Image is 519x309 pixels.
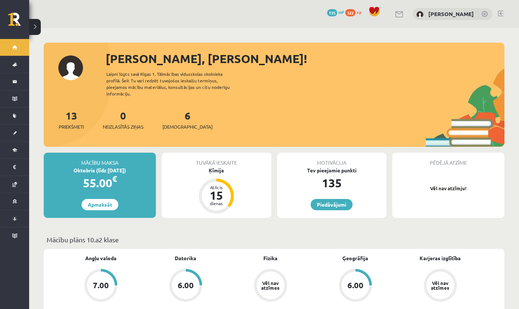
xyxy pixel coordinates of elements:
[44,153,156,167] div: Mācību maksa
[345,9,355,16] span: 322
[398,269,483,303] a: Vēl nav atzīmes
[44,167,156,174] div: Oktobris (līdz [DATE])
[93,281,109,289] div: 7.00
[103,123,143,130] span: Neizlasītās ziņas
[47,235,502,245] p: Mācību plāns 10.a2 klase
[392,153,504,167] div: Pēdējā atzīme
[59,109,84,130] a: 13Priekšmeti
[178,281,194,289] div: 6.00
[277,174,386,192] div: 135
[277,167,386,174] div: Tev pieejamie punkti
[345,9,365,15] a: 322 xp
[162,167,271,174] div: Ķīmija
[263,254,278,262] a: Fizika
[357,9,361,15] span: xp
[143,269,228,303] a: 6.00
[430,281,451,290] div: Vēl nav atzīmes
[59,123,84,130] span: Priekšmeti
[162,167,271,215] a: Ķīmija Atlicis 15 dienas
[205,189,227,201] div: 15
[106,71,243,97] div: Laipni lūgts savā Rīgas 1. Tālmācības vidusskolas skolnieka profilā. Šeit Tu vari redzēt tuvojošo...
[106,50,504,67] div: [PERSON_NAME], [PERSON_NAME]!
[327,9,344,15] a: 135 mP
[260,281,281,290] div: Vēl nav atzīmes
[428,10,474,17] a: [PERSON_NAME]
[347,281,363,289] div: 6.00
[82,199,118,210] a: Apmaksāt
[103,109,143,130] a: 0Neizlasītās ziņas
[205,185,227,189] div: Atlicis
[396,185,501,192] p: Vēl nav atzīmju!
[112,173,117,184] span: €
[162,153,271,167] div: Tuvākā ieskaite
[58,269,143,303] a: 7.00
[313,269,398,303] a: 6.00
[416,11,424,18] img: Rūta Talle
[311,199,353,210] a: Piedāvājumi
[338,9,344,15] span: mP
[85,254,117,262] a: Angļu valoda
[342,254,368,262] a: Ģeogrāfija
[44,174,156,192] div: 55.00
[205,201,227,206] div: dienas
[175,254,196,262] a: Datorika
[162,109,213,130] a: 6[DEMOGRAPHIC_DATA]
[162,123,213,130] span: [DEMOGRAPHIC_DATA]
[228,269,313,303] a: Vēl nav atzīmes
[277,153,386,167] div: Motivācija
[420,254,461,262] a: Karjeras izglītība
[8,13,29,31] a: Rīgas 1. Tālmācības vidusskola
[327,9,337,16] span: 135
